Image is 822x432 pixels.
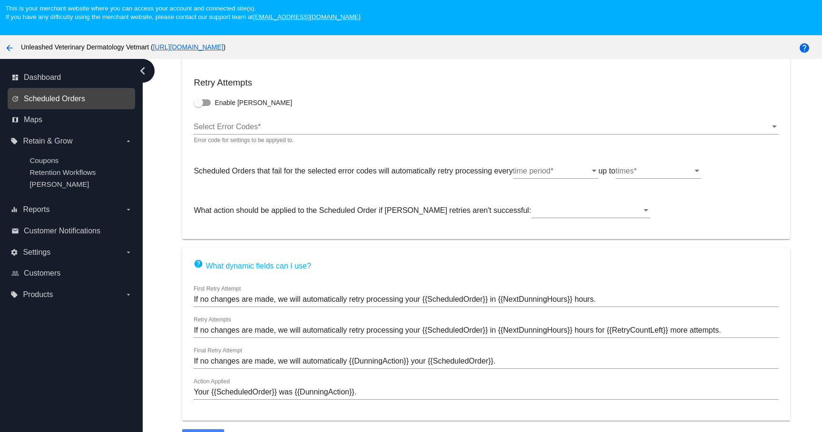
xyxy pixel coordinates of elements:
[24,269,60,278] span: Customers
[29,180,89,188] a: [PERSON_NAME]
[194,388,778,396] input: Action Applied
[24,95,85,103] span: Scheduled Orders
[616,167,634,175] span: times
[153,43,224,51] a: [URL][DOMAIN_NAME]
[4,42,15,54] mat-icon: arrow_back
[10,137,18,145] i: local_offer
[11,91,132,106] a: update Scheduled Orders
[616,167,701,175] mat-select: times
[11,227,19,235] i: email
[194,123,778,131] mat-select: Select Error Codes
[11,266,132,281] a: people_outline Customers
[11,112,132,127] a: map Maps
[194,262,311,270] a: What dynamic fields can I use?
[125,291,132,298] i: arrow_drop_down
[194,157,778,188] div: Scheduled Orders that fail for the selected error codes will automatically retry processing every...
[513,167,598,175] mat-select: time period
[5,5,360,20] small: This is your merchant website where you can access your account and connected site(s). If you hav...
[29,168,96,176] a: Retention Workflows
[125,206,132,213] i: arrow_drop_down
[21,43,225,51] span: Unleashed Veterinary Dermatology Vetmart ( )
[23,137,72,145] span: Retain & Grow
[194,77,778,88] h3: Retry Attempts
[11,74,19,81] i: dashboard
[29,156,59,164] a: Coupons
[194,357,778,365] input: Final Retry Attempt
[24,73,61,82] span: Dashboard
[194,123,258,131] span: Select Error Codes
[194,326,778,335] input: Retry Attempts
[24,115,42,124] span: Maps
[11,116,19,124] i: map
[23,205,49,214] span: Reports
[23,248,50,257] span: Settings
[194,259,203,270] mat-icon: help
[194,295,778,304] input: First Retry Attempt
[215,98,292,107] span: Enable [PERSON_NAME]
[135,63,150,78] i: chevron_left
[11,223,132,239] a: email Customer Notifications
[10,291,18,298] i: local_offer
[11,70,132,85] a: dashboard Dashboard
[10,249,18,256] i: settings
[125,249,132,256] i: arrow_drop_down
[253,13,361,20] a: [EMAIL_ADDRESS][DOMAIN_NAME]
[10,206,18,213] i: equalizer
[23,290,53,299] span: Products
[513,167,550,175] span: time period
[24,227,100,235] span: Customer Notifications
[799,42,810,54] mat-icon: help
[11,269,19,277] i: people_outline
[125,137,132,145] i: arrow_drop_down
[194,197,778,228] div: What action should be applied to the Scheduled Order if [PERSON_NAME] retries aren't successful:
[194,137,294,144] div: Error code for settings to be applyed to.
[11,95,19,103] i: update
